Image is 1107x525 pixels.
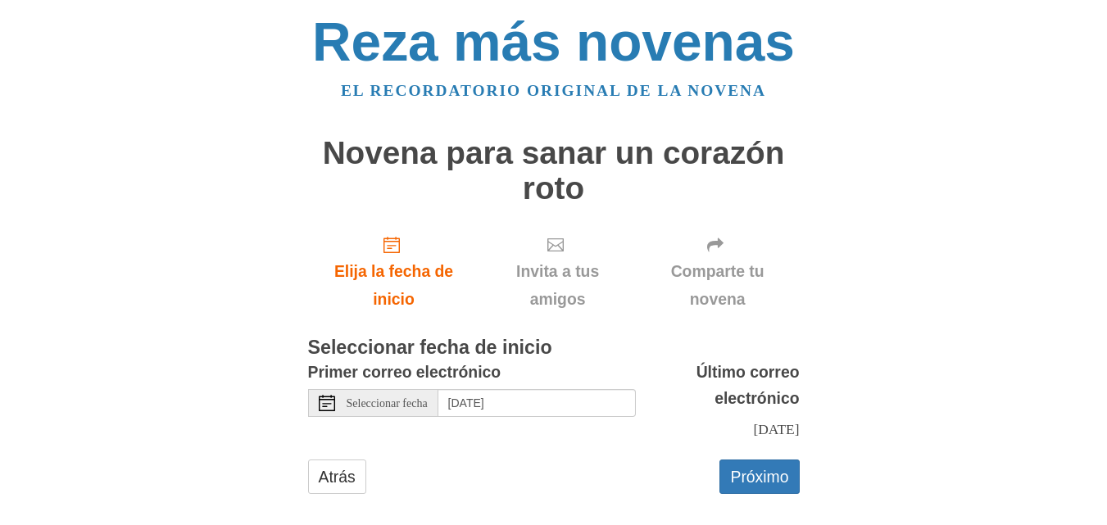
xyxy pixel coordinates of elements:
[516,262,599,308] font: Invita a tus amigos
[730,468,788,486] font: Próximo
[334,262,453,308] font: Elija la fecha de inicio
[308,459,366,494] a: Atrás
[753,421,799,437] font: [DATE]
[341,82,766,99] a: El recordatorio original de la novena
[323,135,785,206] font: Novena para sanar un corazón roto
[671,262,764,308] font: Comparte tu novena
[347,397,428,410] font: Seleccionar fecha
[308,222,480,322] a: Elija la fecha de inicio
[308,337,552,358] font: Seleccionar fecha de inicio
[308,363,501,381] font: Primer correo electrónico
[312,11,795,72] a: Reza más novenas
[696,363,800,408] font: Último correo electrónico
[319,468,356,486] font: Atrás
[636,222,800,322] div: Haga clic en "Siguiente" para confirmar su fecha de inicio primero.
[480,222,636,322] div: Haga clic en "Siguiente" para confirmar su fecha de inicio primero.
[719,459,799,494] button: Próximo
